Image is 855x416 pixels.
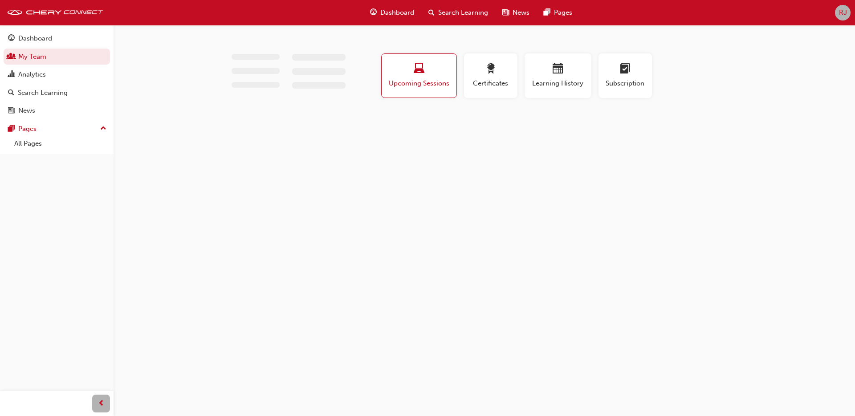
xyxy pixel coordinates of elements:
div: Dashboard [18,33,52,44]
div: Pages [18,124,37,134]
span: news-icon [8,107,15,115]
span: Subscription [605,78,645,89]
span: learningplan-icon [620,63,631,75]
span: award-icon [485,63,496,75]
span: laptop-icon [414,63,424,75]
a: News [4,102,110,119]
a: search-iconSearch Learning [421,4,495,22]
span: chart-icon [8,71,15,79]
a: pages-iconPages [537,4,579,22]
a: Analytics [4,66,110,83]
span: search-icon [8,89,14,97]
div: Analytics [18,69,46,80]
img: cheryconnect [4,7,107,18]
a: All Pages [11,137,110,151]
button: Pages [4,121,110,137]
button: Learning History [525,53,591,98]
div: Search Learning [18,88,68,98]
span: Pages [554,8,572,18]
span: Dashboard [380,8,414,18]
button: Upcoming Sessions [381,53,457,98]
span: News [513,8,529,18]
span: pages-icon [8,125,15,133]
a: My Team [4,49,110,65]
div: News [18,106,35,116]
button: Subscription [598,53,652,98]
span: search-icon [428,7,435,18]
span: up-icon [100,123,106,135]
span: people-icon [8,53,15,61]
span: pages-icon [544,7,550,18]
button: DashboardMy TeamAnalyticsSearch LearningNews [4,29,110,121]
span: RJ [839,8,847,18]
a: news-iconNews [495,4,537,22]
span: calendar-icon [553,63,563,75]
button: Certificates [464,53,517,98]
span: Certificates [471,78,511,89]
span: Search Learning [438,8,488,18]
span: Learning History [531,78,585,89]
span: news-icon [502,7,509,18]
button: RJ [835,5,851,20]
a: guage-iconDashboard [363,4,421,22]
span: guage-icon [8,35,15,43]
span: Upcoming Sessions [388,78,450,89]
a: Search Learning [4,85,110,101]
span: guage-icon [370,7,377,18]
a: Dashboard [4,30,110,47]
span: prev-icon [98,398,105,409]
